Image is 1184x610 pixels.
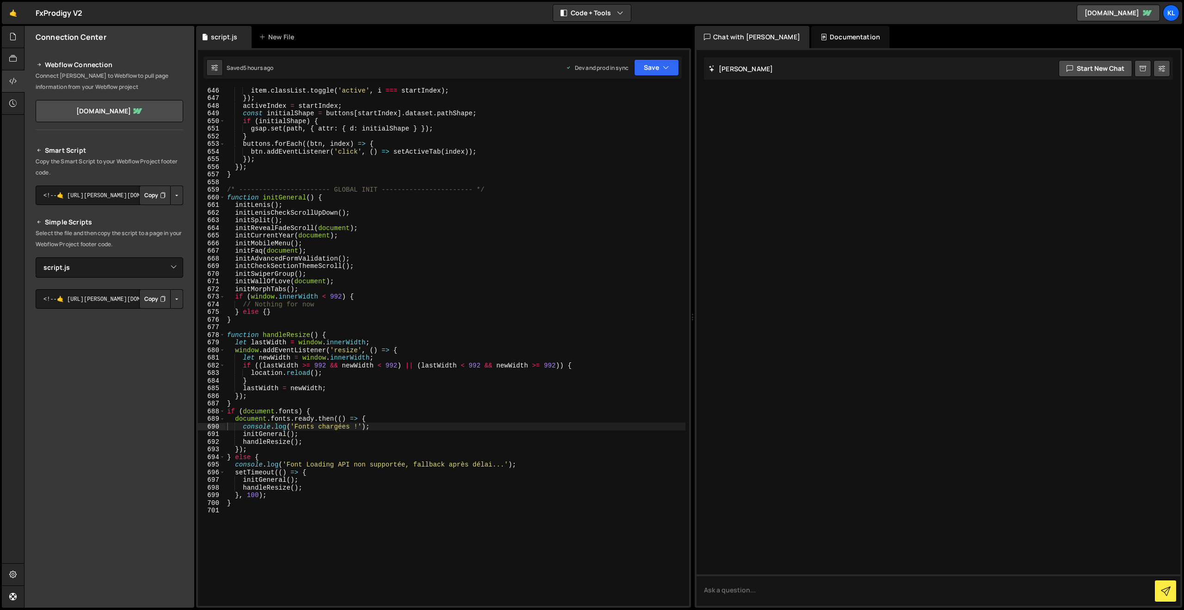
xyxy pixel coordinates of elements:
div: Chat with [PERSON_NAME] [695,26,809,48]
div: 664 [198,224,225,232]
div: Documentation [811,26,889,48]
div: 668 [198,255,225,263]
div: 650 [198,118,225,125]
div: 671 [198,278,225,286]
div: 5 hours ago [243,64,274,72]
div: 676 [198,316,225,324]
div: 680 [198,347,225,355]
div: 689 [198,415,225,423]
a: [DOMAIN_NAME] [36,100,183,122]
div: 657 [198,171,225,179]
button: Copy [139,289,171,309]
div: Saved [227,64,274,72]
div: 661 [198,201,225,209]
div: 684 [198,377,225,385]
div: 693 [198,446,225,454]
div: 651 [198,125,225,133]
p: Copy the Smart Script to your Webflow Project footer code. [36,156,183,178]
div: Dev and prod in sync [566,64,629,72]
div: 685 [198,385,225,392]
div: 655 [198,156,225,163]
div: 690 [198,423,225,431]
div: FxProdigy V2 [36,7,82,19]
div: 654 [198,148,225,156]
button: Start new chat [1059,60,1132,77]
div: 670 [198,270,225,278]
div: Button group with nested dropdown [139,186,183,205]
div: 700 [198,499,225,507]
div: 695 [198,461,225,469]
a: [DOMAIN_NAME] [1077,5,1160,21]
div: 656 [198,163,225,171]
div: 665 [198,232,225,240]
h2: Simple Scripts [36,217,183,228]
p: Connect [PERSON_NAME] to Webflow to pull page information from your Webflow project [36,70,183,93]
div: 658 [198,179,225,187]
iframe: YouTube video player [36,324,184,407]
div: 666 [198,240,225,248]
div: 691 [198,430,225,438]
div: 653 [198,140,225,148]
div: 681 [198,354,225,362]
button: Save [634,59,679,76]
div: 667 [198,247,225,255]
div: 701 [198,507,225,515]
textarea: <!--🤙 [URL][PERSON_NAME][DOMAIN_NAME]> <script>document.addEventListener("DOMContentLoaded", func... [36,289,183,309]
div: 679 [198,339,225,347]
div: 673 [198,293,225,301]
div: 660 [198,194,225,202]
div: 672 [198,286,225,293]
h2: Smart Script [36,145,183,156]
div: 692 [198,438,225,446]
div: New File [259,32,298,42]
div: 669 [198,262,225,270]
p: Select the file and then copy the script to a page in your Webflow Project footer code. [36,228,183,250]
div: 648 [198,102,225,110]
div: 674 [198,301,225,309]
div: 663 [198,217,225,224]
div: 677 [198,324,225,331]
div: 647 [198,94,225,102]
div: 678 [198,331,225,339]
div: 699 [198,492,225,499]
h2: [PERSON_NAME] [709,64,773,73]
div: 649 [198,110,225,118]
div: 662 [198,209,225,217]
h2: Webflow Connection [36,59,183,70]
div: 696 [198,469,225,477]
button: Copy [139,186,171,205]
div: 652 [198,133,225,141]
div: 688 [198,408,225,416]
a: Kl [1163,5,1179,21]
button: Code + Tools [553,5,631,21]
div: 698 [198,484,225,492]
div: 675 [198,308,225,316]
div: 682 [198,362,225,370]
div: Button group with nested dropdown [139,289,183,309]
a: 🤙 [2,2,25,24]
div: script.js [211,32,237,42]
textarea: <!--🤙 [URL][PERSON_NAME][DOMAIN_NAME]> <script>document.addEventListener("DOMContentLoaded", func... [36,186,183,205]
div: 646 [198,87,225,95]
div: 686 [198,392,225,400]
iframe: YouTube video player [36,413,184,497]
div: 694 [198,454,225,461]
div: 697 [198,476,225,484]
div: 683 [198,369,225,377]
div: 659 [198,186,225,194]
div: 687 [198,400,225,408]
h2: Connection Center [36,32,106,42]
